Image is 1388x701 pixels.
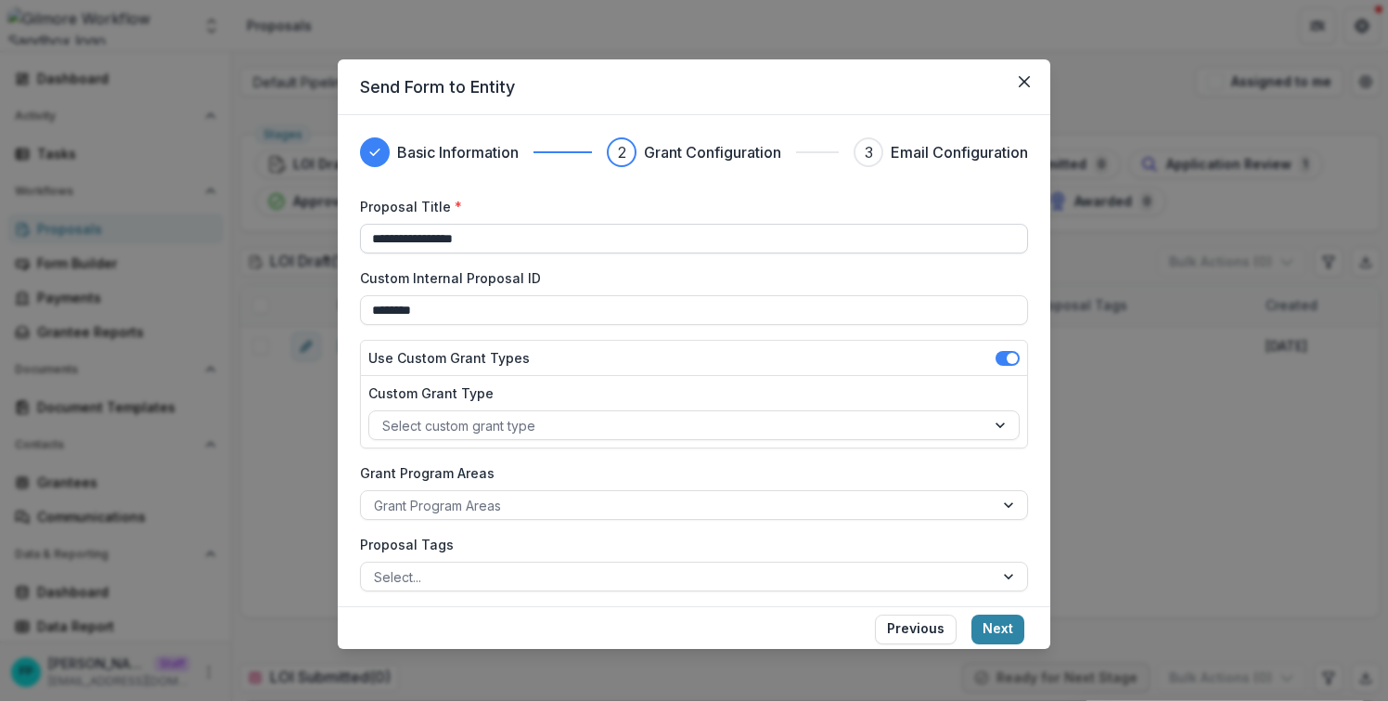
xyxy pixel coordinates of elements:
[338,59,1050,115] header: Send Form to Entity
[360,535,1017,554] label: Proposal Tags
[865,141,873,163] div: 3
[875,615,957,644] button: Previous
[644,141,781,163] h3: Grant Configuration
[360,463,1017,483] label: Grant Program Areas
[618,141,626,163] div: 2
[360,268,1017,288] label: Custom Internal Proposal ID
[368,383,1009,403] label: Custom Grant Type
[368,348,530,368] label: Use Custom Grant Types
[971,615,1024,644] button: Next
[360,197,1017,216] label: Proposal Title
[397,141,519,163] h3: Basic Information
[1009,67,1039,97] button: Close
[360,137,1028,167] div: Progress
[891,141,1028,163] h3: Email Configuration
